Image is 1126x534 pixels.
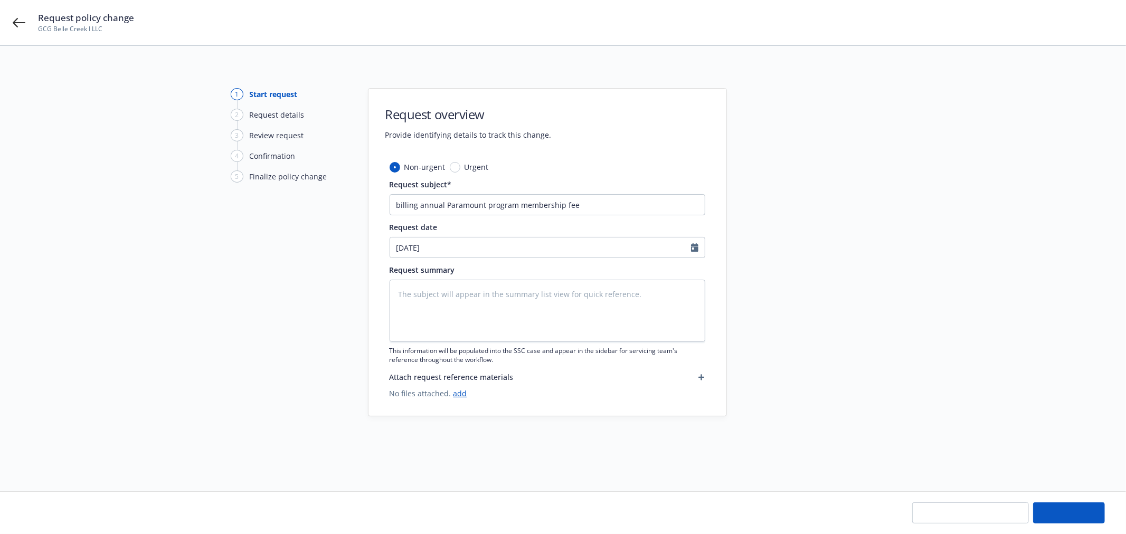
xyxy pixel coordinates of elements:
[404,161,446,173] span: Non-urgent
[250,171,327,182] div: Finalize policy change
[231,129,243,141] div: 3
[385,129,552,140] span: Provide identifying details to track this change.
[390,346,705,364] span: This information will be populated into the SSC case and appear in the sidebar for servicing team...
[390,237,691,258] input: MM/DD/YYYY
[390,179,452,189] span: Request subject*
[250,130,304,141] div: Review request
[390,222,438,232] span: Request date
[231,109,243,121] div: 2
[231,150,243,162] div: 4
[390,265,455,275] span: Request summary
[912,502,1029,523] button: Save progress and exit
[38,12,134,24] span: Request policy change
[390,371,514,383] span: Attach request reference materials
[1053,508,1086,518] span: Continue
[930,508,1011,518] span: Save progress and exit
[691,243,698,252] svg: Calendar
[38,24,134,34] span: GCG Belle Creek I LLC
[465,161,489,173] span: Urgent
[231,88,243,100] div: 1
[231,170,243,183] div: 5
[390,388,705,399] span: No files attached.
[385,106,552,123] h1: Request overview
[250,109,305,120] div: Request details
[250,89,298,100] div: Start request
[390,162,400,173] input: Non-urgent
[453,388,467,398] a: add
[450,162,460,173] input: Urgent
[1033,502,1105,523] button: Continue
[250,150,296,161] div: Confirmation
[390,194,705,215] input: The subject will appear in the summary list view for quick reference.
